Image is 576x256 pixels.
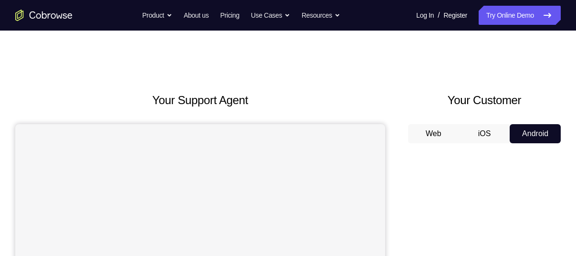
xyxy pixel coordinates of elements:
span: / [438,10,440,21]
button: Android [510,124,561,143]
button: Resources [302,6,340,25]
a: Pricing [220,6,239,25]
h2: Your Support Agent [15,92,385,109]
button: iOS [459,124,510,143]
button: Use Cases [251,6,290,25]
button: Web [408,124,459,143]
a: Log In [416,6,434,25]
button: Product [142,6,172,25]
a: Go to the home page [15,10,73,21]
a: About us [184,6,209,25]
a: Register [444,6,467,25]
a: Try Online Demo [479,6,561,25]
h2: Your Customer [408,92,561,109]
